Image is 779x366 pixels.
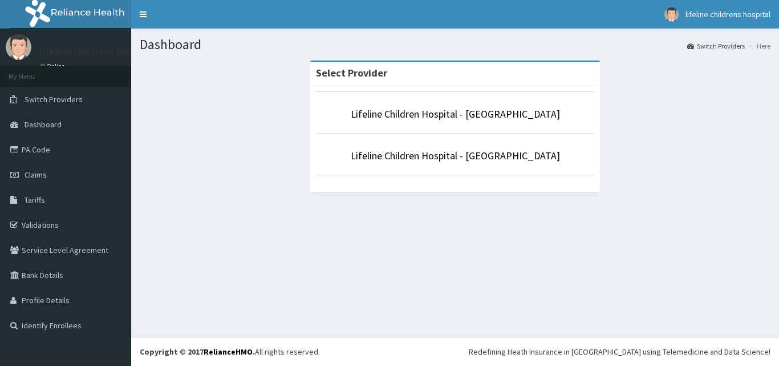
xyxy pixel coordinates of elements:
[746,41,770,51] li: Here
[140,37,770,52] h1: Dashboard
[140,347,255,357] strong: Copyright © 2017 .
[6,34,31,60] img: User Image
[40,62,67,70] a: Online
[25,94,83,104] span: Switch Providers
[204,347,253,357] a: RelianceHMO
[131,337,779,366] footer: All rights reserved.
[40,46,153,57] p: lifeline childrens hospital
[687,41,745,51] a: Switch Providers
[25,119,62,130] span: Dashboard
[664,7,679,22] img: User Image
[25,195,45,205] span: Tariffs
[25,170,47,180] span: Claims
[351,149,560,162] a: Lifeline Children Hospital - [GEOGRAPHIC_DATA]
[316,66,387,79] strong: Select Provider
[469,346,770,357] div: Redefining Heath Insurance in [GEOGRAPHIC_DATA] using Telemedicine and Data Science!
[685,9,770,19] span: lifeline childrens hospital
[351,107,560,120] a: Lifeline Children Hospital - [GEOGRAPHIC_DATA]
